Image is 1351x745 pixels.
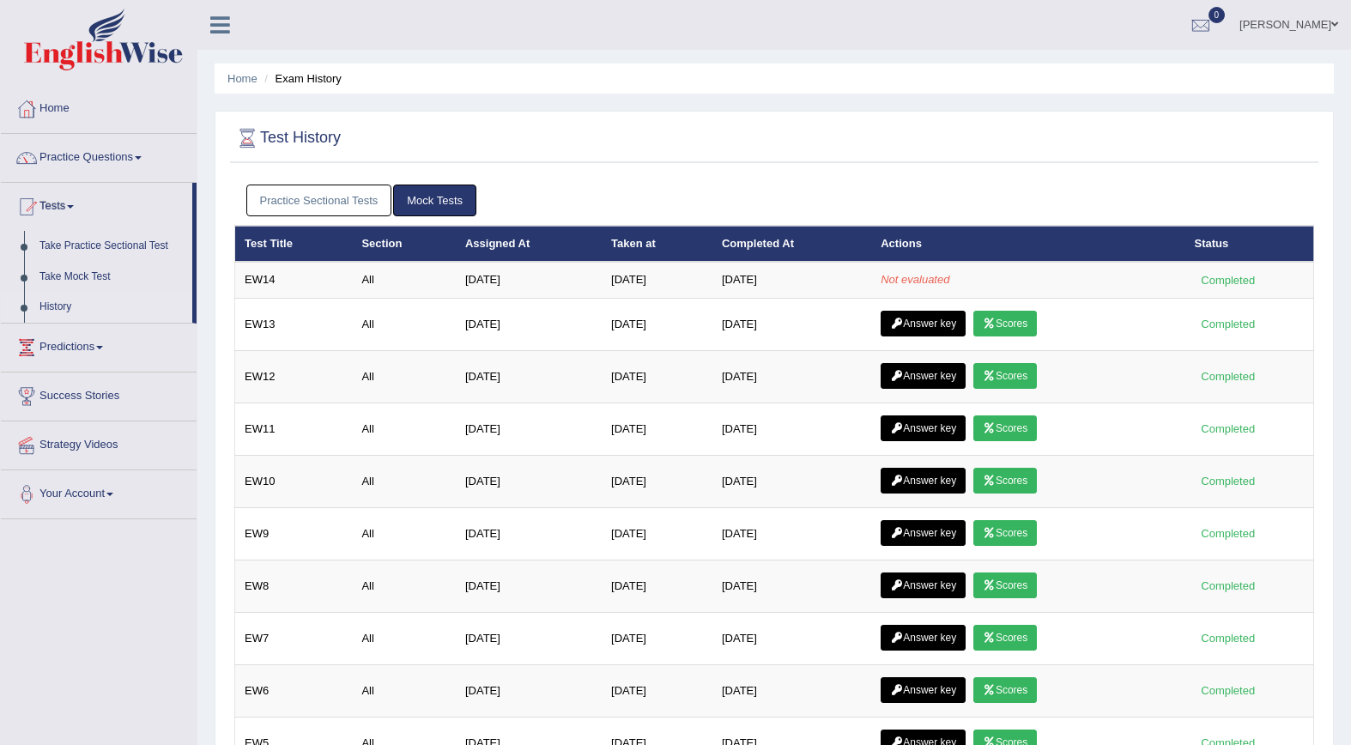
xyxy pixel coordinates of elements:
[712,560,871,612] td: [DATE]
[456,262,602,298] td: [DATE]
[235,560,353,612] td: EW8
[352,560,456,612] td: All
[352,226,456,262] th: Section
[246,185,392,216] a: Practice Sectional Tests
[352,612,456,664] td: All
[352,262,456,298] td: All
[1,324,197,366] a: Predictions
[712,507,871,560] td: [DATE]
[602,226,712,262] th: Taken at
[1,183,192,226] a: Tests
[881,625,966,651] a: Answer key
[602,560,712,612] td: [DATE]
[712,226,871,262] th: Completed At
[456,664,602,717] td: [DATE]
[1195,577,1262,595] div: Completed
[881,311,966,336] a: Answer key
[32,231,192,262] a: Take Practice Sectional Test
[32,262,192,293] a: Take Mock Test
[712,664,871,717] td: [DATE]
[602,262,712,298] td: [DATE]
[235,507,353,560] td: EW9
[1,470,197,513] a: Your Account
[456,403,602,455] td: [DATE]
[352,455,456,507] td: All
[712,298,871,350] td: [DATE]
[235,262,353,298] td: EW14
[1195,420,1262,438] div: Completed
[602,664,712,717] td: [DATE]
[1195,629,1262,647] div: Completed
[235,350,353,403] td: EW12
[712,612,871,664] td: [DATE]
[881,363,966,389] a: Answer key
[973,625,1037,651] a: Scores
[1209,7,1226,23] span: 0
[973,520,1037,546] a: Scores
[235,403,353,455] td: EW11
[881,273,949,286] em: Not evaluated
[227,72,257,85] a: Home
[352,664,456,717] td: All
[260,70,342,87] li: Exam History
[32,292,192,323] a: History
[1195,524,1262,542] div: Completed
[456,507,602,560] td: [DATE]
[352,403,456,455] td: All
[712,262,871,298] td: [DATE]
[712,455,871,507] td: [DATE]
[602,507,712,560] td: [DATE]
[602,403,712,455] td: [DATE]
[881,677,966,703] a: Answer key
[235,298,353,350] td: EW13
[973,677,1037,703] a: Scores
[973,572,1037,598] a: Scores
[602,298,712,350] td: [DATE]
[973,311,1037,336] a: Scores
[602,612,712,664] td: [DATE]
[1195,472,1262,490] div: Completed
[235,455,353,507] td: EW10
[352,298,456,350] td: All
[712,350,871,403] td: [DATE]
[456,560,602,612] td: [DATE]
[1,85,197,128] a: Home
[456,350,602,403] td: [DATE]
[973,363,1037,389] a: Scores
[602,350,712,403] td: [DATE]
[393,185,476,216] a: Mock Tests
[973,415,1037,441] a: Scores
[881,520,966,546] a: Answer key
[973,468,1037,494] a: Scores
[235,612,353,664] td: EW7
[1,134,197,177] a: Practice Questions
[352,507,456,560] td: All
[1,421,197,464] a: Strategy Videos
[881,415,966,441] a: Answer key
[235,226,353,262] th: Test Title
[1195,271,1262,289] div: Completed
[234,125,341,151] h2: Test History
[712,403,871,455] td: [DATE]
[1185,226,1314,262] th: Status
[456,226,602,262] th: Assigned At
[1195,315,1262,333] div: Completed
[235,664,353,717] td: EW6
[881,468,966,494] a: Answer key
[456,455,602,507] td: [DATE]
[1,372,197,415] a: Success Stories
[1195,681,1262,700] div: Completed
[881,572,966,598] a: Answer key
[602,455,712,507] td: [DATE]
[871,226,1184,262] th: Actions
[456,612,602,664] td: [DATE]
[1195,367,1262,385] div: Completed
[352,350,456,403] td: All
[456,298,602,350] td: [DATE]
